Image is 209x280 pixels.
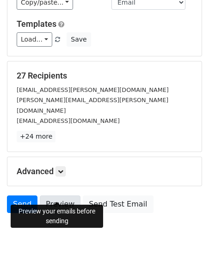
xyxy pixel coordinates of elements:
a: Templates [17,19,56,29]
div: Preview your emails before sending [11,205,103,228]
iframe: Chat Widget [163,236,209,280]
h5: Advanced [17,166,192,177]
small: [EMAIL_ADDRESS][DOMAIN_NAME] [17,117,120,124]
a: Preview [40,195,80,213]
small: [EMAIL_ADDRESS][PERSON_NAME][DOMAIN_NAME] [17,86,169,93]
h5: 27 Recipients [17,71,192,81]
button: Save [67,32,91,47]
a: Send [7,195,37,213]
a: +24 more [17,131,55,142]
a: Load... [17,32,52,47]
small: [PERSON_NAME][EMAIL_ADDRESS][PERSON_NAME][DOMAIN_NAME] [17,97,168,114]
a: Send Test Email [83,195,153,213]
